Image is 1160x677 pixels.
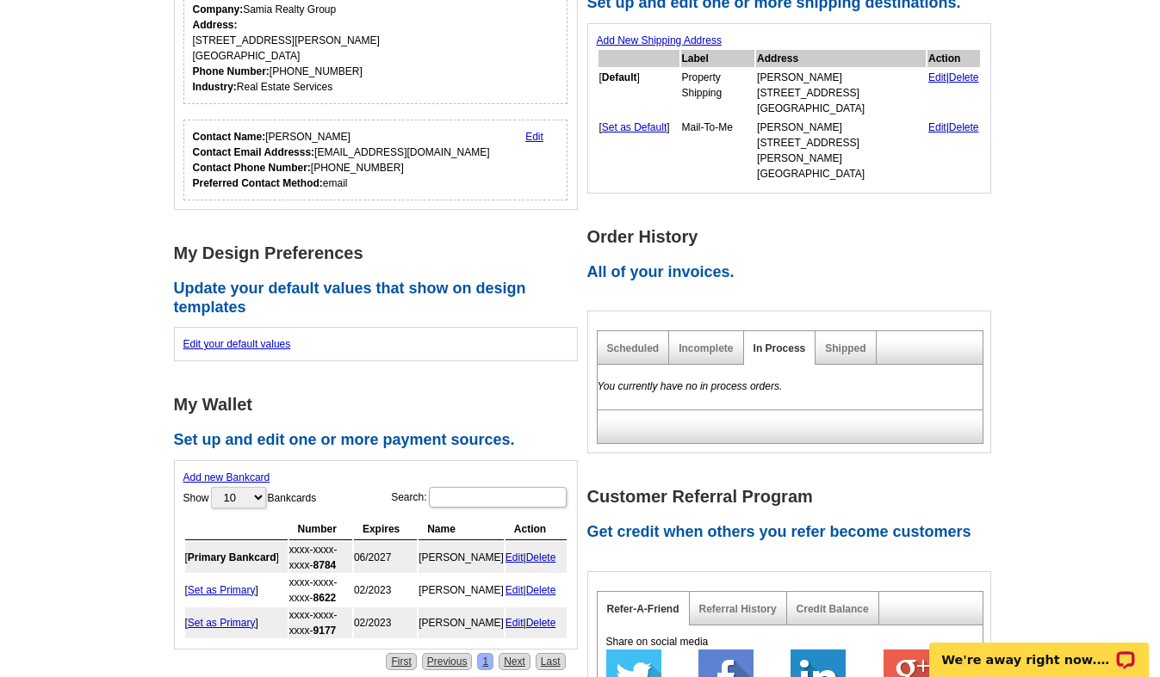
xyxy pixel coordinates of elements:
[928,71,946,83] a: Edit
[313,592,337,604] strong: 8622
[756,50,926,67] th: Address
[174,431,587,450] h2: Set up and edit one or more payment sources.
[598,380,783,392] em: You currently have no in process orders.
[587,523,1001,542] h2: Get credit when others you refer become customers
[927,50,980,67] th: Action
[193,177,323,189] strong: Preferred Contact Method:
[599,69,679,117] td: [ ]
[756,119,926,182] td: [PERSON_NAME] [STREET_ADDRESS][PERSON_NAME] [GEOGRAPHIC_DATA]
[607,603,679,615] a: Refer-A-Friend
[429,487,567,508] input: Search:
[927,69,980,117] td: |
[289,607,352,638] td: xxxx-xxxx-xxxx-
[354,575,417,606] td: 02/2023
[422,653,473,670] a: Previous
[188,584,256,596] a: Set as Primary
[183,471,270,483] a: Add new Bankcard
[193,129,490,191] div: [PERSON_NAME] [EMAIL_ADDRESS][DOMAIN_NAME] [PHONE_NUMBER] email
[525,131,543,143] a: Edit
[183,485,317,510] label: Show Bankcards
[918,623,1160,677] iframe: LiveChat chat widget
[174,280,587,317] h2: Update your default values that show on design templates
[391,485,568,509] label: Search:
[188,551,276,563] b: Primary Bankcard
[526,584,556,596] a: Delete
[949,121,979,133] a: Delete
[681,50,755,67] th: Label
[354,607,417,638] td: 02/2023
[289,542,352,573] td: xxxx-xxxx-xxxx-
[354,519,417,540] th: Expires
[679,342,733,354] a: Incomplete
[477,653,493,670] a: 1
[681,119,755,182] td: Mail-To-Me
[587,488,1001,506] h1: Customer Referral Program
[681,69,755,117] td: Property Shipping
[506,542,567,573] td: |
[289,519,352,540] th: Number
[188,617,256,629] a: Set as Primary
[419,519,504,540] th: Name
[183,338,291,350] a: Edit your default values
[193,3,244,15] strong: Company:
[754,342,806,354] a: In Process
[289,575,352,606] td: xxxx-xxxx-xxxx-
[597,34,722,46] a: Add New Shipping Address
[419,607,504,638] td: [PERSON_NAME]
[499,653,530,670] a: Next
[386,653,416,670] a: First
[536,653,566,670] a: Last
[506,575,567,606] td: |
[928,121,946,133] a: Edit
[313,625,337,637] strong: 9177
[185,542,288,573] td: [ ]
[599,119,679,182] td: [ ]
[526,617,556,629] a: Delete
[526,551,556,563] a: Delete
[185,575,288,606] td: [ ]
[419,542,504,573] td: [PERSON_NAME]
[506,519,567,540] th: Action
[506,584,524,596] a: Edit
[756,69,926,117] td: [PERSON_NAME] [STREET_ADDRESS] [GEOGRAPHIC_DATA]
[193,131,266,143] strong: Contact Name:
[606,636,709,648] span: Share on social media
[354,542,417,573] td: 06/2027
[587,263,1001,282] h2: All of your invoices.
[825,342,865,354] a: Shipped
[174,396,587,414] h1: My Wallet
[602,71,637,83] b: Default
[607,342,660,354] a: Scheduled
[185,607,288,638] td: [ ]
[587,228,1001,246] h1: Order History
[193,81,237,93] strong: Industry:
[949,71,979,83] a: Delete
[419,575,504,606] td: [PERSON_NAME]
[193,162,311,174] strong: Contact Phone Number:
[797,603,869,615] a: Credit Balance
[699,603,777,615] a: Referral History
[602,121,667,133] a: Set as Default
[506,551,524,563] a: Edit
[313,559,337,571] strong: 8784
[193,65,270,77] strong: Phone Number:
[506,607,567,638] td: |
[174,244,587,262] h1: My Design Preferences
[193,19,238,31] strong: Address:
[211,487,266,508] select: ShowBankcards
[183,120,568,200] div: Who should we contact regarding order issues?
[506,617,524,629] a: Edit
[927,119,980,182] td: |
[193,146,315,158] strong: Contact Email Addresss:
